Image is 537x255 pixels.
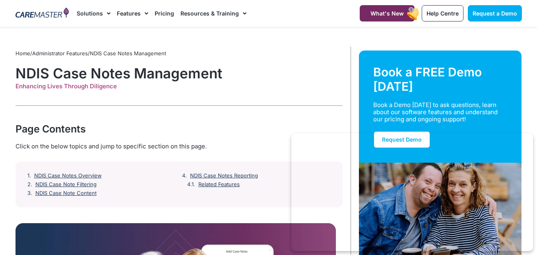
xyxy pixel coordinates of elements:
div: Click on the below topics and jump to specific section on this page. [16,142,343,151]
span: What's New [370,10,404,17]
a: Administrator Features [32,50,88,56]
div: Book a FREE Demo [DATE] [373,65,508,93]
a: Home [16,50,30,56]
img: CareMaster Logo [16,8,69,19]
iframe: Popup CTA [291,133,533,251]
a: NDIS Case Notes Reporting [190,173,258,179]
span: / / [16,50,166,56]
a: NDIS Case Notes Overview [34,173,102,179]
div: Enhancing Lives Through Diligence [16,83,343,90]
a: NDIS Case Note Filtering [35,181,97,188]
a: What's New [360,5,415,21]
h1: NDIS Case Notes Management [16,65,343,82]
span: Help Centre [426,10,459,17]
a: Related Features [198,181,240,188]
div: Page Contents [16,122,343,136]
a: Help Centre [422,5,463,21]
a: Request a Demo [468,5,522,21]
span: Request a Demo [473,10,517,17]
a: NDIS Case Note Content [35,190,97,197]
div: Book a Demo [DATE] to ask questions, learn about our software features and understand our pricing... [373,101,498,123]
span: NDIS Case Notes Management [90,50,166,56]
a: Request Demo [373,131,430,148]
